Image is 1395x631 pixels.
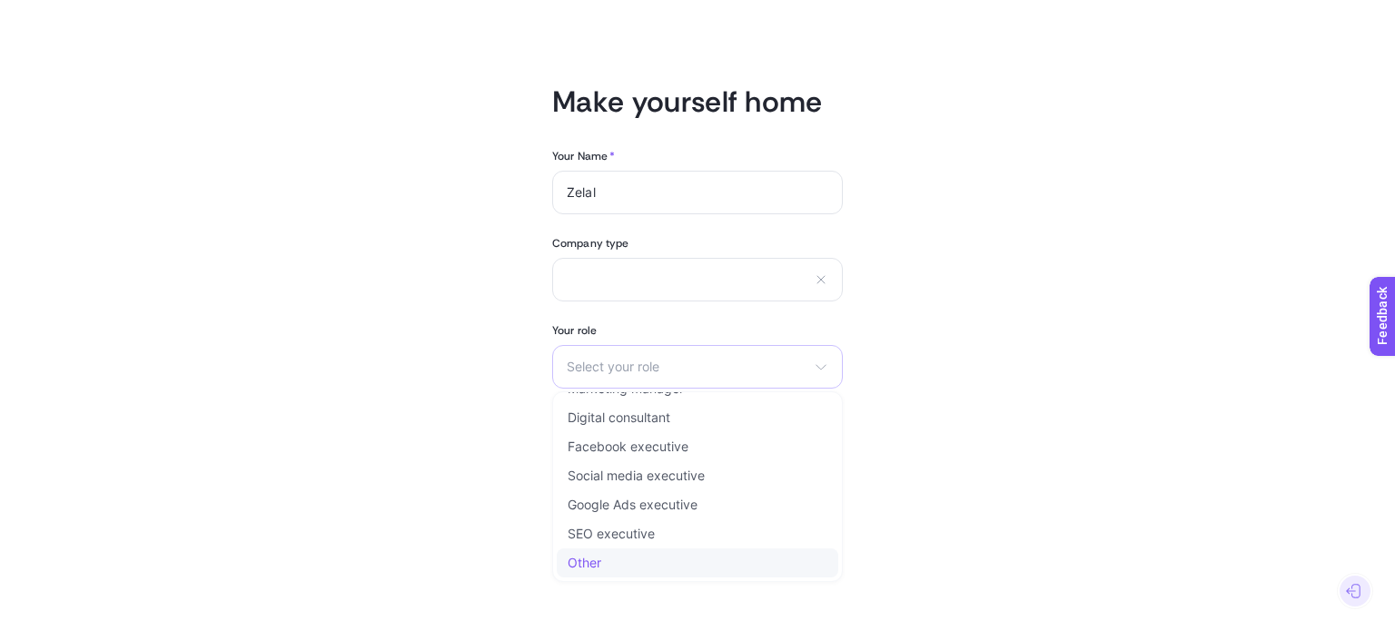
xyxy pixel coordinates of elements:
input: Please enter your name [567,185,828,200]
span: Social media executive [568,468,705,483]
h1: Make yourself home [552,84,843,120]
label: Company type [552,236,843,251]
span: Digital consultant [568,410,670,425]
span: Select your role [567,360,806,374]
label: Your role [552,323,843,338]
span: SEO executive [568,527,655,541]
span: Other [568,556,601,570]
label: Your Name [552,149,615,163]
span: Google Ads executive [568,498,697,512]
span: Facebook executive [568,439,688,454]
span: Feedback [11,5,69,20]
